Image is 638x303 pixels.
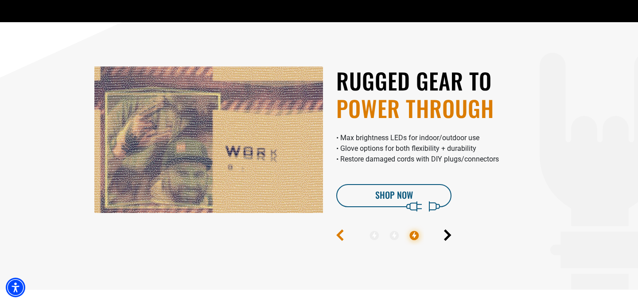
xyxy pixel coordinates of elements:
button: Next [444,229,451,241]
img: A looping animation of a stylized kitchen scene with bowls and a caution sign. [94,67,323,213]
span: POWER THROUGH [336,94,565,122]
a: SHOP NOW [336,184,451,207]
h2: RUGGED GEAR TO [336,67,565,122]
div: Accessibility Menu [6,278,25,297]
button: Previous [336,229,344,241]
p: • Max brightness LEDs for indoor/outdoor use • Glove options for both flexibility + durability • ... [336,133,565,165]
